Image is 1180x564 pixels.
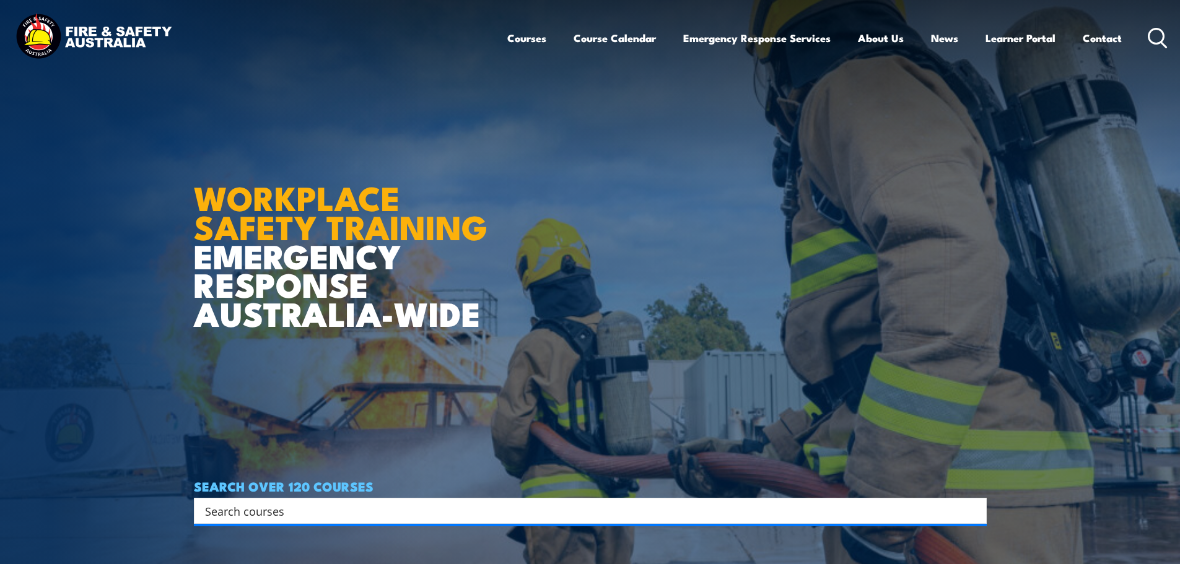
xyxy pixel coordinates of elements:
[194,152,497,328] h1: EMERGENCY RESPONSE AUSTRALIA-WIDE
[986,22,1055,54] a: Learner Portal
[574,22,656,54] a: Course Calendar
[205,501,959,520] input: Search input
[208,502,962,519] form: Search form
[683,22,831,54] a: Emergency Response Services
[965,502,982,519] button: Search magnifier button
[858,22,904,54] a: About Us
[1083,22,1122,54] a: Contact
[194,171,487,251] strong: WORKPLACE SAFETY TRAINING
[194,479,987,493] h4: SEARCH OVER 120 COURSES
[931,22,958,54] a: News
[507,22,546,54] a: Courses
